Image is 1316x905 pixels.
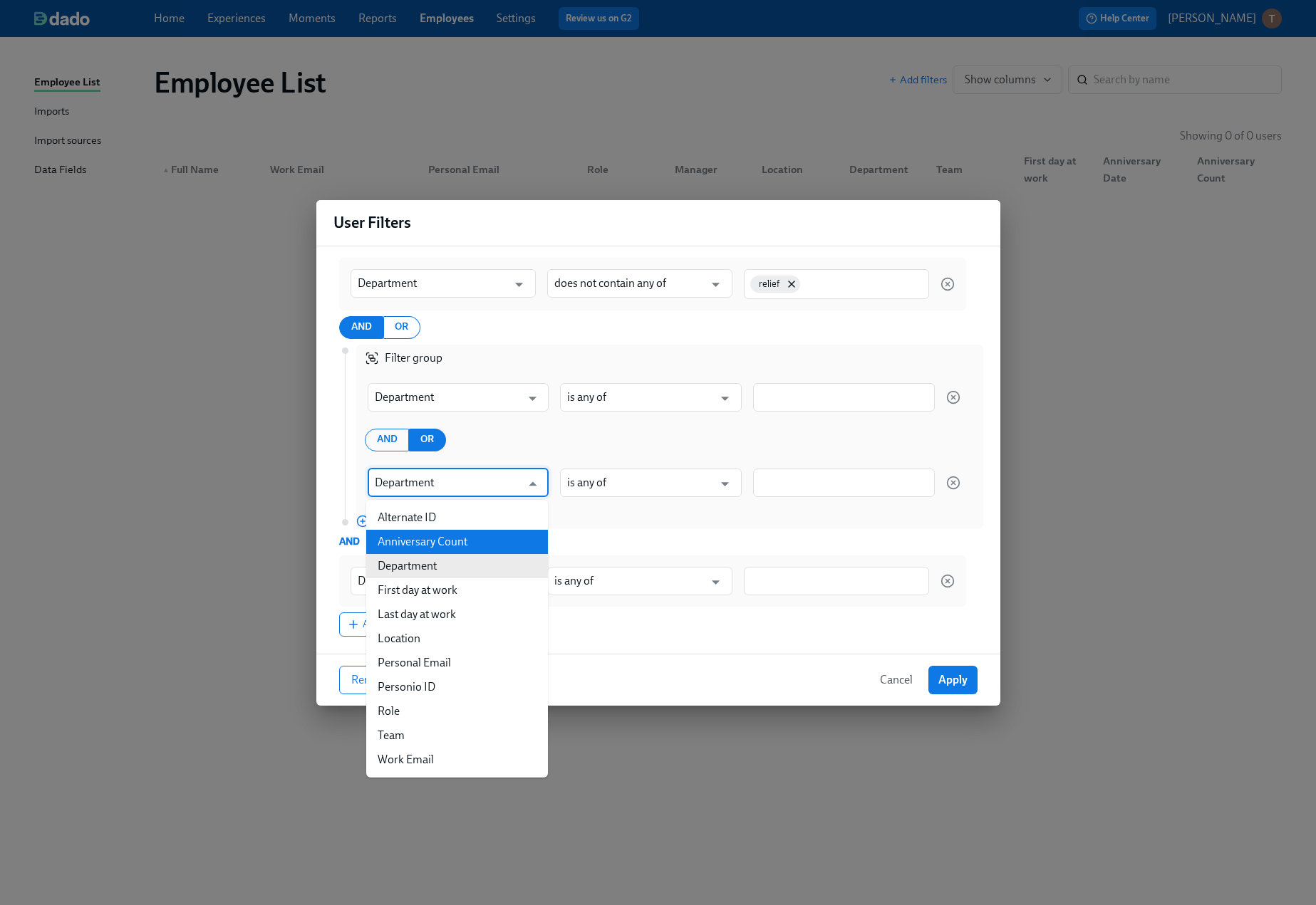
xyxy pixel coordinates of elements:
span: AND [377,431,398,449]
button: Close [522,473,544,495]
button: AND [365,429,410,451]
button: Apply [928,666,978,694]
button: Open [508,273,530,295]
span: Remove filters [351,673,421,687]
button: Open [714,387,736,409]
button: Open [705,571,727,593]
li: Team [366,723,548,748]
li: Department [366,554,548,578]
h4: User Filters [333,212,411,234]
div: relief [750,276,800,293]
button: Add filter to group [356,514,455,528]
button: Open [522,387,544,409]
span: Add filter [347,617,399,632]
li: Anniversary Count [366,530,548,554]
span: Apply [938,673,968,687]
li: Work Email [366,748,548,772]
li: Location [366,627,548,651]
span: relief [750,278,789,289]
button: Cancel [870,666,923,694]
span: AND [351,318,372,336]
li: Role [366,699,548,723]
button: Open [705,273,727,295]
button: OR [383,316,420,339]
button: OR [408,429,446,451]
li: Alternate ID [366,506,548,530]
li: Personio ID [366,675,548,699]
li: Last day at work [366,602,548,627]
button: AND [339,316,384,339]
span: Cancel [880,673,913,687]
li: Personal Email [366,651,548,675]
div: AND [339,534,966,550]
button: Open [714,473,736,495]
button: Add filter [339,612,407,637]
span: OR [395,318,408,336]
li: First day at work [366,578,548,602]
span: OR [420,431,434,449]
div: Filter group [356,345,972,366]
button: Remove filters [339,666,433,694]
